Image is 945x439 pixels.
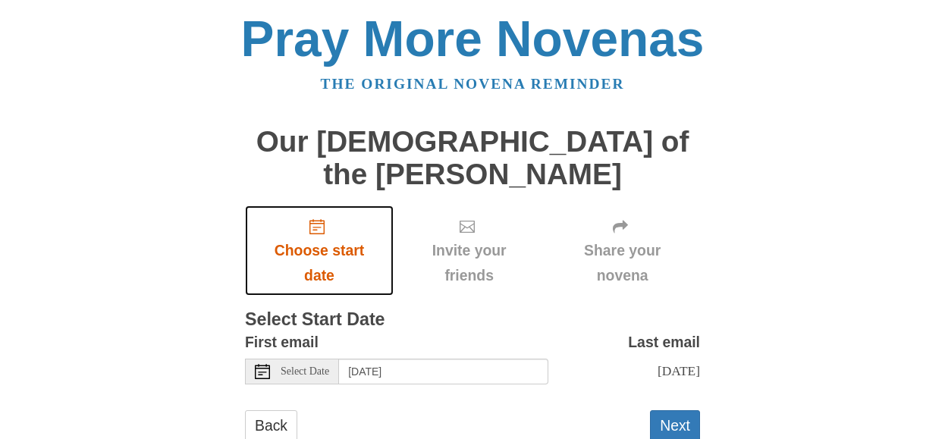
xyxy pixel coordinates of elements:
[394,205,545,296] div: Click "Next" to confirm your start date first.
[409,238,529,288] span: Invite your friends
[260,238,378,288] span: Choose start date
[245,330,319,355] label: First email
[560,238,685,288] span: Share your novena
[241,11,705,67] a: Pray More Novenas
[245,126,700,190] h1: Our [DEMOGRAPHIC_DATA] of the [PERSON_NAME]
[628,330,700,355] label: Last email
[545,205,700,296] div: Click "Next" to confirm your start date first.
[245,310,700,330] h3: Select Start Date
[281,366,329,377] span: Select Date
[245,205,394,296] a: Choose start date
[658,363,700,378] span: [DATE]
[321,76,625,92] a: The original novena reminder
